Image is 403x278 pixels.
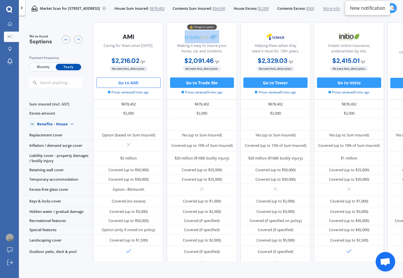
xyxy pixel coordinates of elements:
div: $878,402 [93,100,164,109]
span: More info [323,6,340,11]
div: Inflation / demand surge cover [23,140,93,151]
div: Helping Kiwis when they need it most for 150+ years. [245,43,306,56]
div: Outdoor patio, deck & pool [23,246,93,257]
div: Covered (up to $5,000) [256,238,295,243]
div: Covered (up to $45,000) [329,227,369,232]
div: Yes (up to Sum Insured) [255,132,295,138]
div: $2,000 [240,109,311,118]
div: $20 million ($100K bodily injury) [175,156,229,161]
div: $2,000 [167,109,237,118]
div: Replacement cover [23,131,93,140]
div: Covered (up to $2,000) [183,238,221,243]
div: Sum insured (incl. GST) [23,100,93,109]
div: $2,000 [93,109,164,118]
b: $2,329.03 [258,57,288,65]
span: Prices retrieved 5 mins ago [255,90,296,95]
span: Contents Excess: [277,6,306,11]
img: home-and-contents.b802091223b8502ef2dd.svg [31,5,37,11]
div: Covered (up to $45,000) [329,218,369,223]
div: Covered (up to $30,000) [108,261,149,266]
div: Covered (up to $3,000) [330,209,368,214]
span: No extra fees, direct price. [183,66,221,71]
div: Retaining wall cover [23,166,93,175]
span: Prices retrieved 5 mins ago [108,90,149,95]
div: Methamphetamine contamination [23,257,93,269]
div: Yes (up to Sum Insured) [329,132,369,138]
span: $34,650 [212,6,225,11]
div: Covered (up to $50,000) [255,167,295,173]
div: Covered (if specified) [184,249,220,254]
b: $2,216.02 [111,57,139,65]
div: Yes (up to Sum Insured) [182,132,222,138]
img: Trademe.webp [185,30,219,43]
div: Option (based on Sum Insured) [102,132,155,138]
div: New notification [350,5,385,11]
span: 5 options [29,38,52,45]
div: Covered (up to $20,000) [329,177,369,182]
div: $2,000 [314,109,384,118]
div: Covered (up to $50,000) [108,167,149,173]
div: Payment frequency [29,55,82,61]
div: Covered (up to 15% of Sum Insured) [245,143,306,148]
div: Excess-free glass cover [23,184,93,195]
img: Tower.webp [258,30,293,43]
img: Benefit content down [68,120,76,129]
div: Covered (if specified on policy) [250,218,302,223]
button: Go to Tower [243,77,308,88]
div: 💰 Cheapest option [187,24,217,30]
div: Covered (if specified) [258,249,293,254]
div: Caring for Kiwis since [DATE]. [104,43,153,56]
div: Benefits - House [37,122,68,126]
div: Covered (up to $1,500) [109,238,148,243]
div: Excess amount [23,109,93,118]
div: Liability cover - property damages / bodily injury [23,151,93,166]
div: Covered (up to $25,000) [182,177,222,182]
div: Covered (up to $1,000) [183,199,221,204]
b: $2,415.01 [332,57,360,65]
input: Search anything... [39,80,93,85]
div: Covered (up to $3,000) [256,209,295,214]
span: $500 [306,6,314,11]
div: Covered (up to $2,000) [183,209,221,214]
div: Covered (up to $30,000) [255,177,295,182]
div: Covered (no excess) [112,199,145,204]
div: Covered (up to 10% of Sum Insured) [318,143,380,148]
span: / yr [215,59,220,64]
img: Initio.webp [332,30,366,43]
span: Yearly [56,64,81,71]
div: Making it easy to insure your home, car and contents. [171,43,233,56]
span: Prices retrieved 5 mins ago [181,90,223,95]
div: Covered (up to $30,000) [108,177,149,182]
div: $878,402 [167,100,237,109]
div: Covered (up to $2,000) [256,199,295,204]
span: $878,402 [150,6,165,11]
div: Covered (up to 10% of Sum Insured) [171,143,233,148]
div: Covered (if specified) [184,227,220,232]
span: No extra fees, direct price. [109,66,148,71]
button: Go to Initio [317,77,381,88]
div: Special features [23,225,93,234]
div: Covered (up to $25,000) [182,167,222,173]
span: / yr [361,59,366,64]
span: We've found [29,34,52,39]
span: / yr [289,59,294,64]
div: Option <$5/month [113,187,144,192]
div: Covered (up to $3,000) [109,209,148,214]
div: Covered (if specified) [184,218,220,223]
div: Instant online insurance; underwritten by IAG. [318,43,380,56]
div: $2 million [120,156,137,161]
div: $20 million ($100K bodily injury) [248,156,303,161]
img: AMI-text-1.webp [111,30,146,43]
b: $2,091.46 [184,57,214,65]
div: Recreational features [23,216,93,225]
span: Monthly [30,64,56,71]
span: Prices retrieved 5 mins ago [328,90,369,95]
div: Open chat [376,252,395,271]
div: Hidden water / gradual damage [23,207,93,216]
div: Covered (up to $1,000) [330,199,368,204]
div: Covered (up to $25,000) [329,167,369,173]
div: $878,402 [314,100,384,109]
span: No extra fees, direct price. [330,66,368,71]
span: No extra fees, direct price. [256,66,295,71]
p: Market Scan for [STREET_ADDRESS] [40,6,100,11]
